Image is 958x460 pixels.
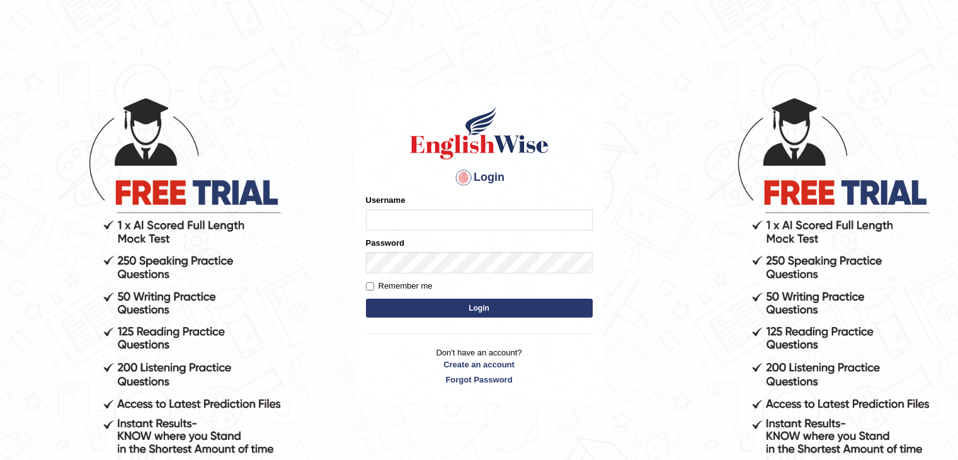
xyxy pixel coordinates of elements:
label: Password [366,237,404,249]
button: Login [366,299,593,318]
a: Forgot Password [366,374,593,386]
img: Logo of English Wise sign in for intelligent practice with AI [408,105,551,161]
a: Create an account [366,359,593,371]
label: Username [366,194,406,206]
label: Remember me [366,280,433,292]
p: Don't have an account? [366,347,593,386]
input: Remember me [366,282,374,290]
h4: Login [366,168,593,188]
